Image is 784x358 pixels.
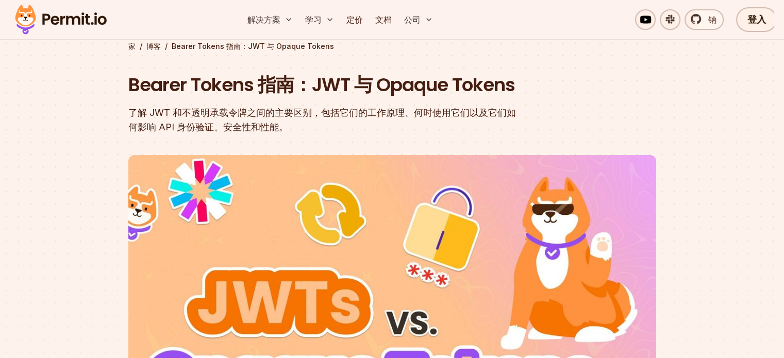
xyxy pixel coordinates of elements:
[685,9,724,30] a: 钠
[375,14,392,25] font: 文档
[342,9,367,30] a: 定价
[708,14,716,25] font: 钠
[371,9,396,30] a: 文档
[736,7,777,32] a: 登入
[404,14,421,25] font: 公司
[128,107,516,132] font: 了解 JWT 和不透明承载令牌之间的主要区别，包括它们的工作原理、何时使用它们以及它们如何影响 API 身份验证、安全性和性能。
[146,41,161,52] a: 博客
[247,14,280,25] font: 解决方案
[305,14,322,25] font: 学习
[140,42,142,50] font: /
[146,42,161,50] font: 博客
[747,13,765,26] font: 登入
[346,14,363,25] font: 定价
[128,42,136,50] font: 家
[128,41,136,52] a: 家
[243,9,297,30] button: 解决方案
[400,9,437,30] button: 公司
[128,72,515,98] font: Bearer Tokens 指南：JWT 与 Opaque Tokens
[301,9,338,30] button: 学习
[165,42,168,50] font: /
[10,2,111,37] img: 许可证标志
